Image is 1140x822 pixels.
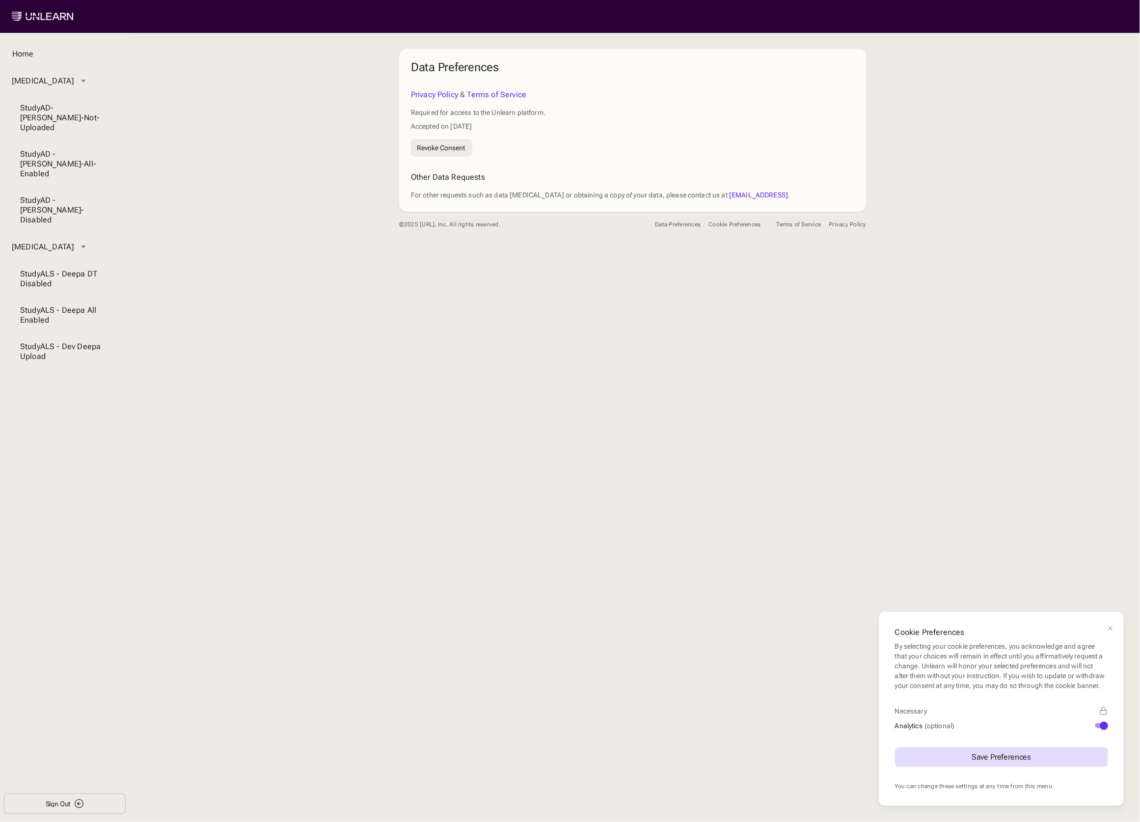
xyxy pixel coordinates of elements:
a: Privacy Policy [829,221,867,228]
div: Necessary [895,706,927,716]
p: Accepted on [DATE] [411,121,545,131]
div: For other requests such as data [MEDICAL_DATA] or obtaining a copy of your data, please contact u... [411,190,790,200]
div: Cookie Preferences [708,221,760,228]
div: Study AD-[PERSON_NAME]-Not-Uploaded [20,103,109,133]
div: By selecting your cookie preferences, you acknowledge and agree that your choices will remain in ... [895,641,1108,690]
div: You can change these settings at any time from this menu. [895,783,1108,790]
div: [MEDICAL_DATA] [12,242,74,252]
div: Study ALS - Deepa All Enabled [20,305,109,325]
div: [MEDICAL_DATA] [12,76,74,86]
img: Unlearn logo [12,12,73,21]
div: Data Preferences [411,60,499,74]
div: 2025 [URL], Inc. All rights reserved. [399,221,500,228]
div: Study ALS - Dev Deepa Upload [20,342,109,361]
span: © [399,221,404,228]
p: Required for access to the Unlearn platform. [411,108,545,117]
a: Home [4,41,126,67]
button: Save Preferences [895,747,1108,767]
a: Terms of Service [467,90,527,99]
a: Data Preferences [655,221,701,228]
div: & [411,90,545,100]
div: Analytics [895,721,955,731]
div: Study AD - [PERSON_NAME]-All-Enabled [20,149,109,179]
button: Cookie Preferences [708,216,760,233]
div: Study ALS - Deepa DT Disabled [20,269,109,289]
button: Revoke Consent [411,139,472,157]
div: Study AD - [PERSON_NAME]-Disabled [20,195,109,225]
div: Cookie Preferences [895,628,1108,637]
button: Sign Out [4,794,126,814]
a: Terms of Service [777,221,821,228]
div: Sign Out [46,800,71,807]
div: Other Data Requests [411,172,790,182]
div: Revoke Consent [417,144,465,151]
a: [EMAIL_ADDRESS] [729,191,788,199]
a: Privacy Policy [411,90,458,99]
div: (optional) [924,721,954,731]
div: Save Preferences [972,753,1031,761]
div: Home [12,49,117,59]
